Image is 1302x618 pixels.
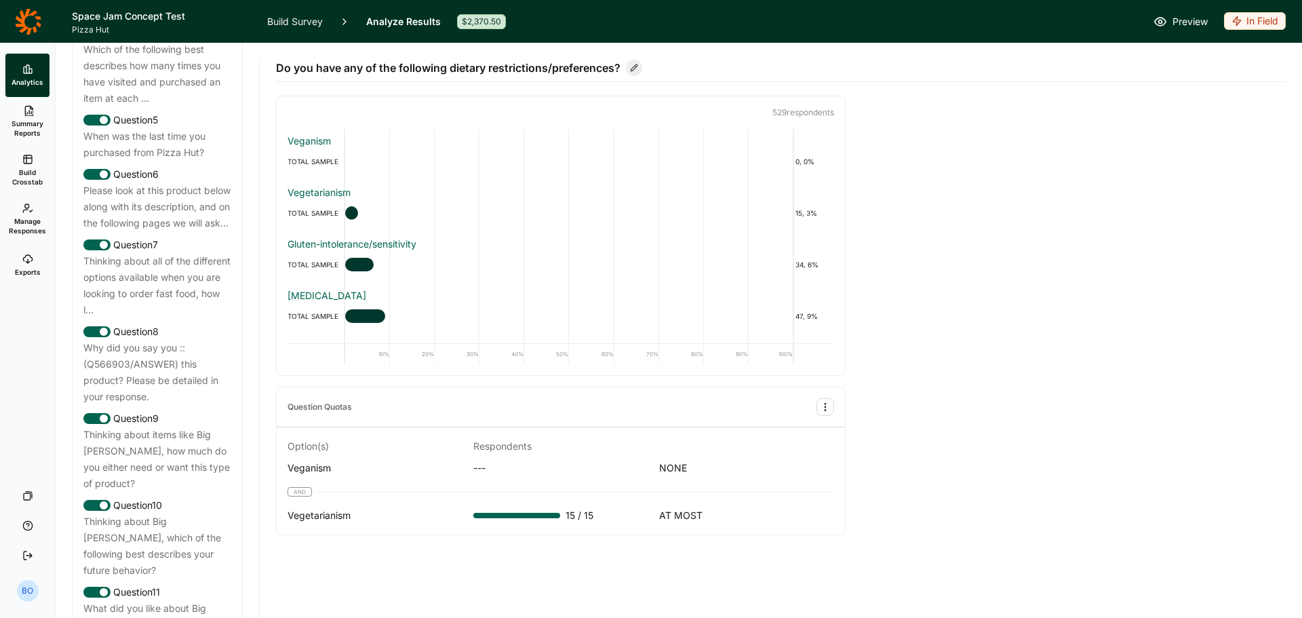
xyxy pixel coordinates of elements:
[288,438,462,455] div: Option(s)
[288,289,834,303] div: [MEDICAL_DATA]
[288,487,312,497] span: and
[288,308,345,324] div: TOTAL SAMPLE
[288,402,352,412] div: Question Quotas
[83,497,231,514] div: Question 10
[9,216,46,235] span: Manage Responses
[1172,14,1208,30] span: Preview
[288,509,351,521] span: Vegetarianism
[83,427,231,492] div: Thinking about items like Big [PERSON_NAME], how much do you either need or want this type of pro...
[659,460,834,476] span: NONE
[5,146,50,195] a: Build Crosstab
[659,344,704,364] div: 80%
[83,584,231,600] div: Question 11
[11,119,44,138] span: Summary Reports
[83,182,231,231] div: Please look at this product below along with its description, and on the following pages we will ...
[83,340,231,405] div: Why did you say you ::(Q566903/ANSWER) this product? Please be detailed in your response.
[749,344,793,364] div: 100%
[793,256,834,273] div: 34, 6%
[288,237,834,251] div: Gluten-intolerance/sensitivity
[288,462,331,474] span: Veganism
[83,253,231,318] div: Thinking about all of the different options available when you are looking to order fast food, ho...
[569,344,614,364] div: 60%
[345,344,390,364] div: 10%
[435,344,479,364] div: 30%
[72,24,251,35] span: Pizza Hut
[1224,12,1286,30] div: In Field
[83,112,231,128] div: Question 5
[5,244,50,287] a: Exports
[793,308,834,324] div: 47, 9%
[524,344,569,364] div: 50%
[793,205,834,221] div: 15, 3%
[473,438,648,455] div: Respondents
[11,168,44,187] span: Build Crosstab
[473,460,648,476] div: ---
[5,97,50,146] a: Summary Reports
[15,267,41,277] span: Exports
[390,344,435,364] div: 20%
[288,205,345,221] div: TOTAL SAMPLE
[816,398,834,416] button: Quota Options
[288,256,345,273] div: TOTAL SAMPLE
[457,14,506,29] div: $2,370.50
[659,507,834,524] span: AT MOST
[83,237,231,253] div: Question 7
[72,8,251,24] h1: Space Jam Concept Test
[5,54,50,97] a: Analytics
[566,507,593,524] span: 15 / 15
[83,128,231,161] div: When was the last time you purchased from Pizza Hut?
[793,153,834,170] div: 0, 0%
[288,134,834,148] div: Veganism
[83,410,231,427] div: Question 9
[288,153,345,170] div: TOTAL SAMPLE
[5,195,50,244] a: Manage Responses
[17,580,39,602] div: BO
[83,514,231,579] div: Thinking about Big [PERSON_NAME], which of the following best describes your future behavior?
[479,344,524,364] div: 40%
[12,77,43,87] span: Analytics
[704,344,749,364] div: 90%
[614,344,659,364] div: 70%
[83,166,231,182] div: Question 6
[83,41,231,107] div: Which of the following best describes how many times you have visited and purchased an item at ea...
[1224,12,1286,31] button: In Field
[83,324,231,340] div: Question 8
[288,341,834,354] div: Kosher
[276,60,620,76] span: Do you have any of the following dietary restrictions/preferences?
[1153,14,1208,30] a: Preview
[288,107,834,118] p: 529 respondent s
[288,186,834,199] div: Vegetarianism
